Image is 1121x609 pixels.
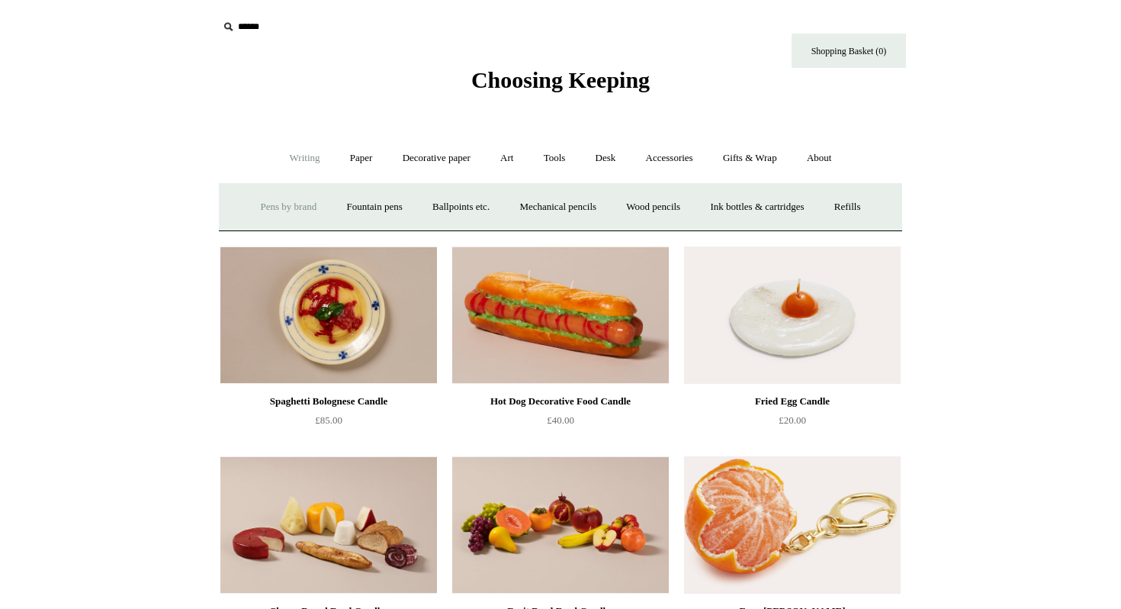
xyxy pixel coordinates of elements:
[471,79,650,90] a: Choosing Keeping
[684,392,901,455] a: Fried Egg Candle £20.00
[220,246,437,384] img: Spaghetti Bolognese Candle
[247,187,331,227] a: Pens by brand
[220,246,437,384] a: Spaghetti Bolognese Candle Spaghetti Bolognese Candle
[220,456,437,594] a: Cheese Board Food Candles Cheese Board Food Candles
[452,246,669,384] a: Hot Dog Decorative Food Candle Hot Dog Decorative Food Candle
[821,187,875,227] a: Refills
[452,392,669,455] a: Hot Dog Decorative Food Candle £40.00
[684,456,901,594] img: Faux Clementine Keyring
[336,138,387,179] a: Paper
[547,414,574,426] span: £40.00
[315,414,342,426] span: £85.00
[684,456,901,594] a: Faux Clementine Keyring Faux Clementine Keyring
[452,456,669,594] img: Fruit Bowl Food Candles
[530,138,580,179] a: Tools
[709,138,791,179] a: Gifts & Wrap
[220,456,437,594] img: Cheese Board Food Candles
[792,34,906,68] a: Shopping Basket (0)
[684,246,901,384] img: Fried Egg Candle
[487,138,527,179] a: Art
[688,392,897,411] div: Fried Egg Candle
[452,246,669,384] img: Hot Dog Decorative Food Candle
[779,414,806,426] span: £20.00
[332,187,416,227] a: Fountain pens
[506,187,610,227] a: Mechanical pencils
[612,187,694,227] a: Wood pencils
[684,246,901,384] a: Fried Egg Candle Fried Egg Candle
[696,187,817,227] a: Ink bottles & cartridges
[220,392,437,455] a: Spaghetti Bolognese Candle £85.00
[419,187,503,227] a: Ballpoints etc.
[632,138,707,179] a: Accessories
[793,138,846,179] a: About
[471,67,650,92] span: Choosing Keeping
[276,138,334,179] a: Writing
[582,138,630,179] a: Desk
[452,456,669,594] a: Fruit Bowl Food Candles Fruit Bowl Food Candles
[224,392,433,411] div: Spaghetti Bolognese Candle
[389,138,484,179] a: Decorative paper
[456,392,665,411] div: Hot Dog Decorative Food Candle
